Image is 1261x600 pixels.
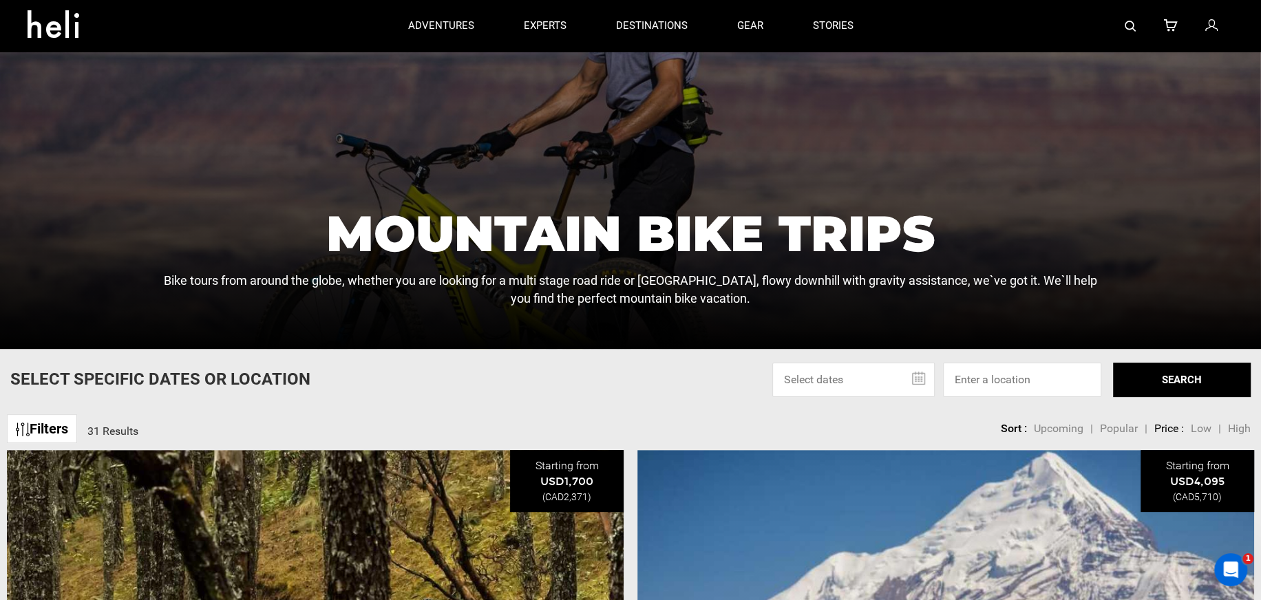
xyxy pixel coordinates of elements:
[772,363,935,397] input: Select dates
[1034,422,1083,435] span: Upcoming
[159,208,1102,258] h1: Mountain Bike Trips
[10,367,310,391] p: Select Specific Dates Or Location
[1214,553,1247,586] iframe: Intercom live chat
[1001,421,1027,437] li: Sort :
[524,19,566,33] p: experts
[87,425,138,438] span: 31 Results
[1090,421,1093,437] li: |
[408,19,474,33] p: adventures
[1154,421,1184,437] li: Price :
[1242,553,1253,564] span: 1
[1228,422,1251,435] span: High
[7,414,77,444] a: Filters
[159,272,1102,307] p: Bike tours from around the globe, whether you are looking for a multi stage road ride or [GEOGRAP...
[1100,422,1138,435] span: Popular
[1113,363,1251,397] button: SEARCH
[1218,421,1221,437] li: |
[943,363,1101,397] input: Enter a location
[16,422,30,436] img: btn-icon.svg
[1191,422,1211,435] span: Low
[1145,421,1147,437] li: |
[616,19,688,33] p: destinations
[1125,21,1136,32] img: search-bar-icon.svg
